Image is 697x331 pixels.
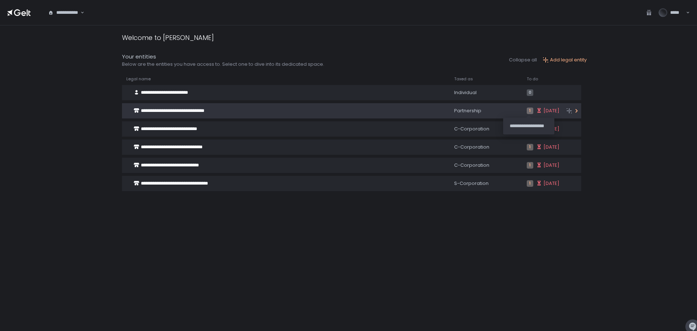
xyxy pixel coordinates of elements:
div: Welcome to [PERSON_NAME] [122,33,214,43]
span: [DATE] [543,162,559,169]
div: Your entities [122,53,324,61]
span: To do [527,76,538,82]
span: 0 [527,89,533,96]
div: Search for option [44,5,84,20]
div: C-Corporation [454,144,518,150]
span: [DATE] [543,180,559,187]
span: 1 [527,126,533,132]
button: Collapse all [509,57,537,63]
span: Legal name [126,76,151,82]
span: Taxed as [454,76,473,82]
span: 1 [527,162,533,169]
span: [DATE] [543,144,559,150]
div: C-Corporation [454,162,518,169]
button: Add legal entity [543,57,587,63]
div: S-Corporation [454,180,518,187]
div: Partnership [454,108,518,114]
span: 1 [527,108,533,114]
span: [DATE] [543,126,559,132]
div: Below are the entities you have access to. Select one to dive into its dedicated space. [122,61,324,68]
span: 1 [527,144,533,150]
div: Individual [454,89,518,96]
div: C-Corporation [454,126,518,132]
span: 1 [527,180,533,187]
span: [DATE] [543,108,559,114]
